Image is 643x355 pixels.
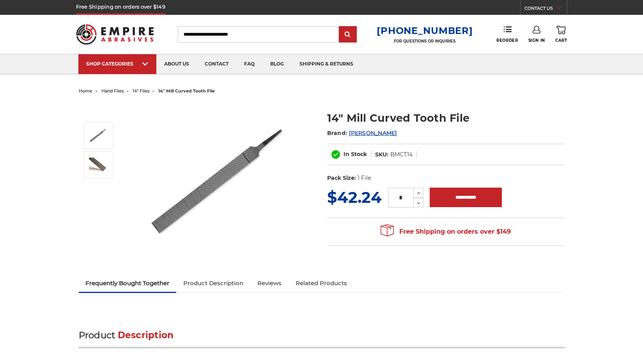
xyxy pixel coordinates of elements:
[381,224,511,240] span: Free Shipping on orders over $149
[340,27,356,43] input: Submit
[344,151,367,158] span: In Stock
[528,38,545,43] span: Sign In
[327,110,565,126] h1: 14" Mill Curved Tooth File
[236,54,262,74] a: faq
[327,130,347,137] span: Brand:
[327,174,356,182] dt: Pack Size:
[79,88,92,94] a: home
[358,174,371,182] dd: 1 File
[250,275,289,292] a: Reviews
[349,130,397,137] a: [PERSON_NAME]
[289,275,354,292] a: Related Products
[377,25,473,36] a: [PHONE_NUMBER]
[555,26,567,43] a: Cart
[375,151,388,159] dt: SKU:
[118,330,174,341] span: Description
[524,4,567,15] a: CONTACT US
[89,158,108,172] img: 14" Mill Curved Tooth File with Tang, Tip
[496,26,518,43] a: Reorder
[176,275,250,292] a: Product Description
[390,151,413,159] dd: BMCT14
[158,88,215,94] span: 14" mill curved tooth file
[101,88,124,94] a: hand files
[79,330,115,341] span: Product
[197,54,236,74] a: contact
[86,61,149,67] div: SHOP CATEGORIES
[79,275,177,292] a: Frequently Bought Together
[292,54,361,74] a: shipping & returns
[89,126,108,145] img: 14" Mill Curved Tooth File with Tang
[133,88,149,94] a: 14" files
[145,102,301,258] img: 14" Mill Curved Tooth File with Tang
[327,188,382,207] span: $42.24
[262,54,292,74] a: blog
[555,38,567,43] span: Cart
[377,39,473,44] p: FOR QUESTIONS OR INQUIRIES
[496,38,518,43] span: Reorder
[76,19,154,50] img: Empire Abrasives
[156,54,197,74] a: about us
